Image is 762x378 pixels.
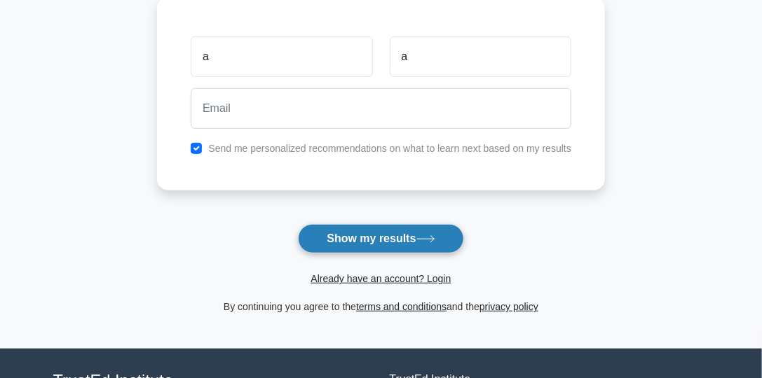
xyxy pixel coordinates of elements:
input: Last name [390,36,571,77]
input: Email [191,88,571,129]
a: terms and conditions [356,301,447,312]
button: Show my results [298,224,463,253]
a: Already have an account? Login [311,273,451,284]
div: By continuing you agree to the and the [149,298,613,315]
input: First name [191,36,372,77]
label: Send me personalized recommendations on what to learn next based on my results [208,143,571,154]
a: privacy policy [479,301,538,312]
